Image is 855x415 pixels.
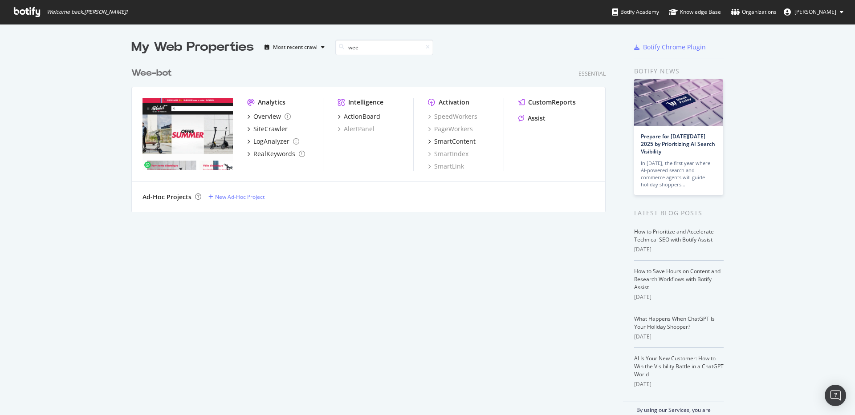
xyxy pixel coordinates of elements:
a: Wee-bot [131,67,175,80]
div: LogAnalyzer [253,137,289,146]
div: Ad-Hoc Projects [142,193,191,201]
div: SiteCrawler [253,125,288,133]
div: Botify Academy [612,8,659,16]
div: Organizations [731,8,777,16]
div: SmartContent [434,137,476,146]
div: [DATE] [634,333,724,341]
a: PageWorkers [428,125,473,133]
div: [DATE] [634,293,724,301]
div: Analytics [258,98,285,107]
a: How to Prioritize and Accelerate Technical SEO with Botify Assist [634,228,714,243]
button: Most recent crawl [261,40,328,54]
div: grid [131,56,613,212]
a: SmartLink [428,162,464,171]
a: LogAnalyzer [247,137,299,146]
div: -bot [131,67,172,80]
div: Essential [578,70,606,77]
a: CustomReports [518,98,576,107]
a: RealKeywords [247,149,305,158]
a: Assist [518,114,546,123]
div: Most recent crawl [273,44,318,50]
a: What Happens When ChatGPT Is Your Holiday Shopper? [634,315,715,330]
img: Prepare for Black Friday 2025 by Prioritizing AI Search Visibility [634,79,723,126]
a: SpeedWorkers [428,112,477,121]
div: [DATE] [634,380,724,388]
b: Wee [131,68,152,77]
a: New Ad-Hoc Project [208,193,265,201]
a: SmartIndex [428,149,468,158]
a: ActionBoard [338,112,380,121]
a: Overview [247,112,291,121]
a: SmartContent [428,137,476,146]
div: Open Intercom Messenger [825,385,846,406]
a: AI Is Your New Customer: How to Win the Visibility Battle in a ChatGPT World [634,355,724,378]
div: Activation [439,98,469,107]
a: Prepare for [DATE][DATE] 2025 by Prioritizing AI Search Visibility [641,133,715,155]
input: Search [335,40,433,55]
div: New Ad-Hoc Project [215,193,265,201]
div: Intelligence [348,98,383,107]
div: CustomReports [528,98,576,107]
button: [PERSON_NAME] [777,5,851,19]
div: [DATE] [634,246,724,254]
div: Assist [528,114,546,123]
a: How to Save Hours on Content and Research Workflows with Botify Assist [634,267,721,291]
img: wee-bot.com [142,98,233,170]
span: Olivier Job [794,8,836,16]
div: RealKeywords [253,149,295,158]
div: ActionBoard [344,112,380,121]
div: Knowledge Base [669,8,721,16]
a: AlertPanel [338,125,375,133]
div: Overview [253,112,281,121]
div: Latest Blog Posts [634,208,724,218]
a: SiteCrawler [247,125,288,133]
span: Welcome back, [PERSON_NAME] ! [47,8,127,16]
div: Botify news [634,66,724,76]
div: My Web Properties [131,38,254,56]
a: Botify Chrome Plugin [634,43,706,52]
div: Botify Chrome Plugin [643,43,706,52]
div: In [DATE], the first year where AI-powered search and commerce agents will guide holiday shoppers… [641,160,717,188]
